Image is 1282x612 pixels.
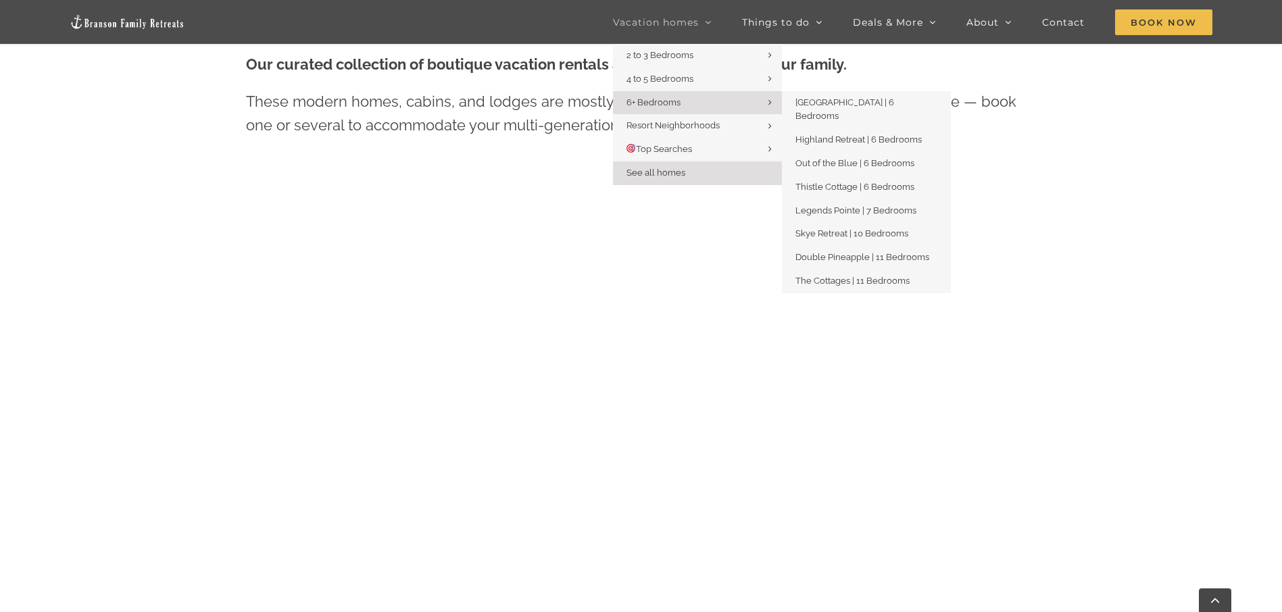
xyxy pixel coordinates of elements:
span: Contact [1042,18,1085,27]
span: About [966,18,999,27]
span: The Cottages | 11 Bedrooms [795,276,910,286]
a: 2 to 3 Bedrooms [613,44,782,68]
p: These modern homes, cabins, and lodges are mostly dog-friendly and some are wheelchair accessible... [246,90,1037,137]
a: Out of the Blue | 6 Bedrooms [782,152,951,176]
span: Double Pineapple | 11 Bedrooms [795,252,929,262]
span: Book Now [1115,9,1212,35]
span: 6+ Bedrooms [626,97,681,107]
a: Legends Pointe | 7 Bedrooms [782,199,951,223]
span: Out of the Blue | 6 Bedrooms [795,158,914,168]
a: Resort Neighborhoods [613,114,782,138]
span: Resort Neighborhoods [626,120,720,130]
span: Highland Retreat | 6 Bedrooms [795,134,922,145]
span: 2 to 3 Bedrooms [626,50,693,60]
span: Thistle Cottage | 6 Bedrooms [795,182,914,192]
img: Branson Family Retreats Logo [70,14,184,30]
a: Double Pineapple | 11 Bedrooms [782,246,951,270]
span: [GEOGRAPHIC_DATA] | 6 Bedrooms [795,97,894,122]
span: See all homes [626,168,685,178]
a: Highland Retreat | 6 Bedrooms [782,128,951,152]
span: Legends Pointe | 7 Bedrooms [795,205,916,215]
a: Thistle Cottage | 6 Bedrooms [782,176,951,199]
strong: Our curated collection of boutique vacation rentals are purpose-built for your family. [246,55,847,73]
a: Skye Retreat | 10 Bedrooms [782,222,951,246]
a: 4 to 5 Bedrooms [613,68,782,91]
span: Top Searches [626,144,693,154]
a: See all homes [613,161,782,185]
span: Things to do [742,18,810,27]
a: 🎯Top Searches [613,138,782,161]
a: The Cottages | 11 Bedrooms [782,270,951,293]
span: Deals & More [853,18,923,27]
span: Skye Retreat | 10 Bedrooms [795,228,908,238]
img: 🎯 [626,144,635,153]
a: [GEOGRAPHIC_DATA] | 6 Bedrooms [782,91,951,129]
span: Vacation homes [613,18,699,27]
span: 4 to 5 Bedrooms [626,74,693,84]
a: 6+ Bedrooms [613,91,782,115]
